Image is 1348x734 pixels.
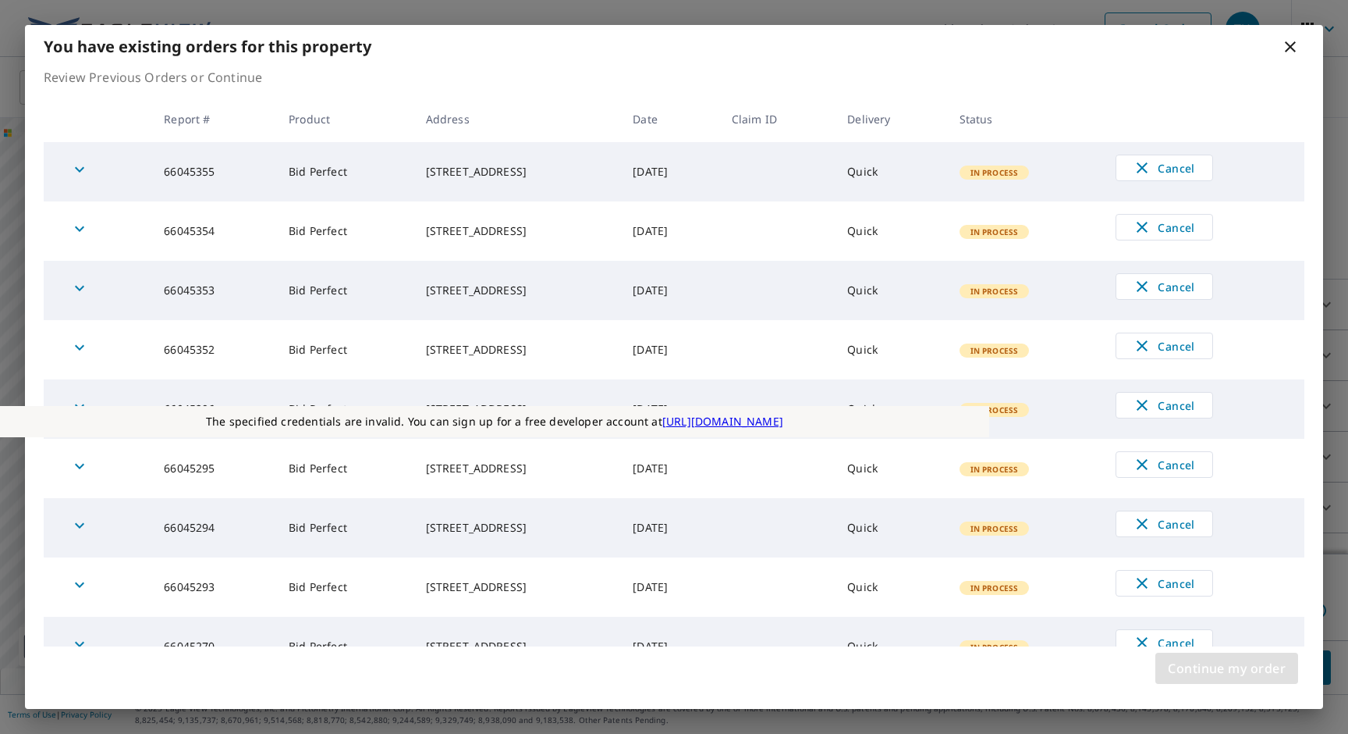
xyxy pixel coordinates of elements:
[1155,653,1298,684] button: Continue my order
[620,558,719,617] td: [DATE]
[1132,633,1197,652] span: Cancel
[426,461,608,476] div: [STREET_ADDRESS]
[426,639,608,654] div: [STREET_ADDRESS]
[276,617,413,676] td: Bid Perfect
[1132,455,1197,474] span: Cancel
[620,498,719,558] td: [DATE]
[947,96,1103,142] th: Status
[44,36,371,57] b: You have existing orders for this property
[1168,657,1286,679] span: Continue my order
[961,523,1028,534] span: In Process
[835,439,946,498] td: Quick
[151,96,276,142] th: Report #
[620,379,719,439] td: [DATE]
[719,96,835,142] th: Claim ID
[835,142,946,201] td: Quick
[426,520,608,536] div: [STREET_ADDRESS]
[276,201,413,261] td: Bid Perfect
[1116,511,1213,537] button: Cancel
[276,379,413,439] td: Bid Perfect
[1116,155,1213,181] button: Cancel
[1116,629,1213,656] button: Cancel
[151,439,276,498] td: 66045295
[151,320,276,379] td: 66045352
[1132,159,1197,177] span: Cancel
[1116,333,1213,359] button: Cancel
[961,286,1028,297] span: In Process
[1116,392,1213,419] button: Cancel
[620,617,719,676] td: [DATE]
[151,201,276,261] td: 66045354
[426,401,608,417] div: [STREET_ADDRESS]
[1116,273,1213,300] button: Cancel
[1132,218,1197,237] span: Cancel
[835,498,946,558] td: Quick
[426,579,608,595] div: [STREET_ADDRESS]
[961,642,1028,653] span: In Process
[620,439,719,498] td: [DATE]
[620,201,719,261] td: [DATE]
[276,142,413,201] td: Bid Perfect
[1116,451,1213,478] button: Cancel
[276,498,413,558] td: Bid Perfect
[426,283,608,298] div: [STREET_ADDRESS]
[151,558,276,617] td: 66045293
[961,404,1028,415] span: In Process
[426,342,608,358] div: [STREET_ADDRESS]
[620,142,719,201] td: [DATE]
[835,261,946,320] td: Quick
[835,201,946,261] td: Quick
[835,617,946,676] td: Quick
[1132,277,1197,296] span: Cancel
[961,167,1028,178] span: In Process
[276,320,413,379] td: Bid Perfect
[1132,574,1197,593] span: Cancel
[835,558,946,617] td: Quick
[620,320,719,379] td: [DATE]
[151,379,276,439] td: 66045296
[1132,515,1197,533] span: Cancel
[151,498,276,558] td: 66045294
[662,414,783,429] a: [URL][DOMAIN_NAME]
[151,142,276,201] td: 66045355
[835,320,946,379] td: Quick
[961,226,1028,237] span: In Process
[620,261,719,320] td: [DATE]
[1116,570,1213,597] button: Cancel
[413,96,621,142] th: Address
[1116,214,1213,241] button: Cancel
[276,439,413,498] td: Bid Perfect
[961,464,1028,475] span: In Process
[1132,396,1197,415] span: Cancel
[151,617,276,676] td: 66045270
[276,261,413,320] td: Bid Perfect
[426,223,608,239] div: [STREET_ADDRESS]
[835,379,946,439] td: Quick
[276,96,413,142] th: Product
[44,68,1304,87] p: Review Previous Orders or Continue
[961,583,1028,593] span: In Process
[961,345,1028,356] span: In Process
[276,558,413,617] td: Bid Perfect
[151,261,276,320] td: 66045353
[1132,337,1197,355] span: Cancel
[426,164,608,180] div: [STREET_ADDRESS]
[835,96,946,142] th: Delivery
[620,96,719,142] th: Date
